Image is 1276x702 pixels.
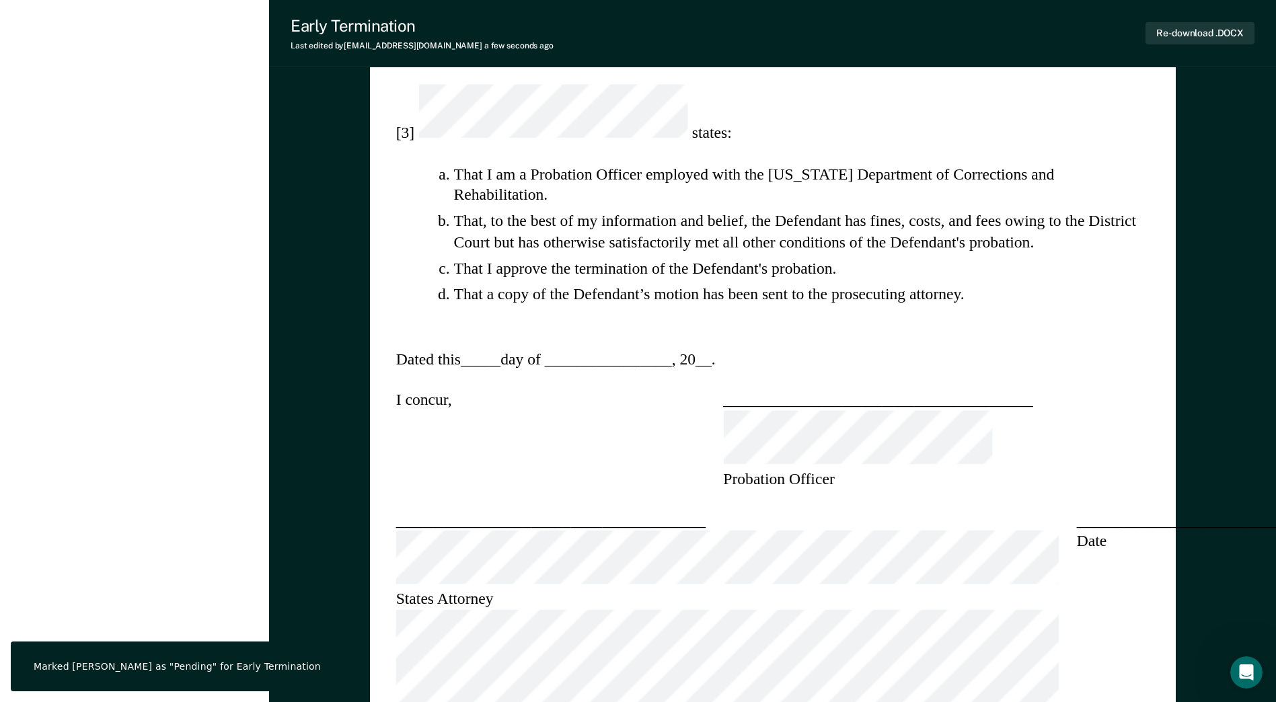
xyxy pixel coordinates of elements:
section: _______________________________________ States Attorney [396,510,1059,609]
div: Early Termination [291,16,554,36]
p: I concur, [396,390,451,467]
span: a few seconds ago [484,41,554,50]
button: Re-download .DOCX [1146,22,1254,44]
section: [3] states: [396,85,1150,143]
li: That I am a Probation Officer employed with the [US_STATE] Department of Corrections and Rehabili... [453,163,1150,204]
div: Marked [PERSON_NAME] as "Pending" for Early Termination [34,660,321,672]
li: That I approve the termination of the Defendant's probation. [453,258,1150,278]
li: That, to the best of my information and belief, the Defendant has fines, costs, and fees owing to... [453,210,1150,251]
li: That a copy of the Defendant’s motion has been sent to the prosecuting attorney. [453,284,1150,305]
iframe: Intercom live chat [1230,656,1263,689]
div: Last edited by [EMAIL_ADDRESS][DOMAIN_NAME] [291,41,554,50]
section: _______________________________________ Probation Officer [723,390,1033,490]
section: Dated this _____ day of ________________ , 20 __ . [396,348,1150,369]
